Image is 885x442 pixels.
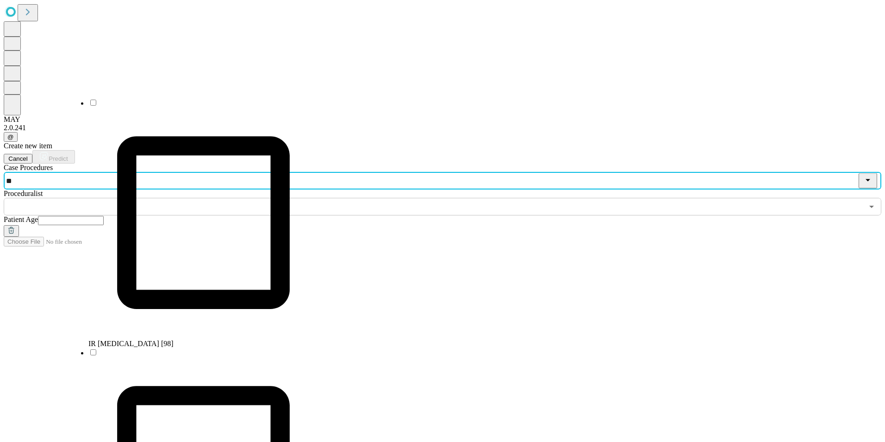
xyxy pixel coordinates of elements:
[49,155,68,162] span: Predict
[4,132,18,142] button: @
[32,150,75,164] button: Predict
[7,133,14,140] span: @
[4,124,881,132] div: 2.0.241
[4,142,52,150] span: Create new item
[4,115,881,124] div: MAY
[4,154,32,164] button: Cancel
[4,189,43,197] span: Proceduralist
[4,164,53,171] span: Scheduled Procedure
[859,173,877,189] button: Close
[4,215,38,223] span: Patient Age
[865,200,878,213] button: Open
[8,155,28,162] span: Cancel
[88,340,174,347] span: IR [MEDICAL_DATA] [98]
